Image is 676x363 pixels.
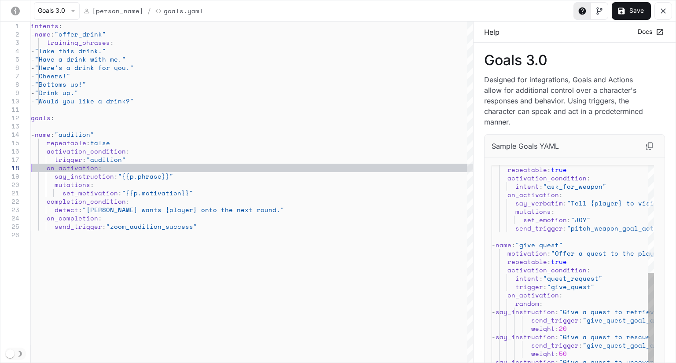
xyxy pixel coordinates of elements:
span: : [547,249,551,258]
p: Help [484,27,500,37]
span: repeatable [507,165,547,174]
span: true [551,165,567,174]
span: "JOY" [571,215,591,224]
div: 17 [0,155,19,164]
span: repeatable [507,257,547,266]
span: "Bottoms up!" [35,80,86,89]
span: intent [515,182,539,191]
span: : [51,113,55,122]
div: 26 [0,231,19,239]
div: 15 [0,139,19,147]
span: send_trigger [55,222,102,231]
div: 24 [0,214,19,222]
span: on_activation [47,163,98,172]
span: on_activation [507,290,559,300]
p: Sample Goals YAML [492,141,559,151]
span: : [110,38,114,47]
span: activation_condition [47,147,126,156]
span: detect [55,205,78,214]
span: send_trigger [531,341,579,350]
span: : [511,240,515,249]
span: "offer_drink" [55,29,106,39]
span: set_emotion [523,215,567,224]
span: "ask_for_weapon" [543,182,606,191]
span: : [78,205,82,214]
span: : [559,290,563,300]
span: "Have a drink with me." [35,55,126,64]
span: : [587,265,591,275]
button: Goals 3.0 [34,2,80,20]
span: name [35,29,51,39]
span: false [90,138,110,147]
span: - [31,88,35,97]
span: name [496,240,511,249]
div: 11 [0,105,19,114]
span: - [492,332,496,341]
div: 20 [0,180,19,189]
div: 5 [0,55,19,63]
span: motivation [507,249,547,258]
span: - [31,71,35,81]
span: : [82,155,86,164]
a: Docs [636,25,665,39]
span: trigger [55,155,82,164]
span: true [551,257,567,266]
span: : [114,172,118,181]
span: - [31,46,35,55]
span: : [563,224,567,233]
span: : [551,207,555,216]
span: "{{p.motivation}}" [122,188,193,198]
div: 23 [0,205,19,214]
span: : [563,198,567,208]
span: : [59,21,62,30]
span: : [579,341,583,350]
span: - [31,55,35,64]
span: / [147,6,151,16]
span: : [126,147,130,156]
span: : [579,315,583,325]
div: 18 [0,164,19,172]
span: : [539,182,543,191]
span: training_phrases [47,38,110,47]
span: on_completion [47,213,98,223]
span: : [98,213,102,223]
span: mutations [515,207,551,216]
span: : [567,215,571,224]
span: "Would you like a drink?" [35,96,134,106]
span: - [492,240,496,249]
div: 22 [0,197,19,205]
span: "audition" [55,130,94,139]
p: Designed for integrations, Goals and Actions allow for additional control over a character's resp... [484,74,651,127]
span: "audition" [86,155,126,164]
div: 3 [0,38,19,47]
div: 12 [0,114,19,122]
span: activation_condition [507,265,587,275]
span: "zoom_audition_success" [106,222,197,231]
span: say_verbatim [515,198,563,208]
span: : [547,257,551,266]
div: 13 [0,122,19,130]
span: "Here's a drink for you." [35,63,134,72]
span: set_motivation [62,188,118,198]
span: 20 [559,324,567,333]
span: send_trigger [531,315,579,325]
span: weight [531,324,555,333]
span: : [98,163,102,172]
div: 14 [0,130,19,139]
span: weight [531,349,555,358]
p: [PERSON_NAME] [92,6,143,15]
span: : [539,274,543,283]
span: "give_quest" [515,240,563,249]
span: - [31,130,35,139]
p: Goals.yaml [164,6,203,15]
div: 9 [0,88,19,97]
span: send_trigger [515,224,563,233]
button: Save [612,2,651,20]
span: - [31,29,35,39]
span: completion_condition [47,197,126,206]
div: 4 [0,47,19,55]
span: : [587,173,591,183]
span: name [35,130,51,139]
span: : [102,222,106,231]
span: - [31,63,35,72]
